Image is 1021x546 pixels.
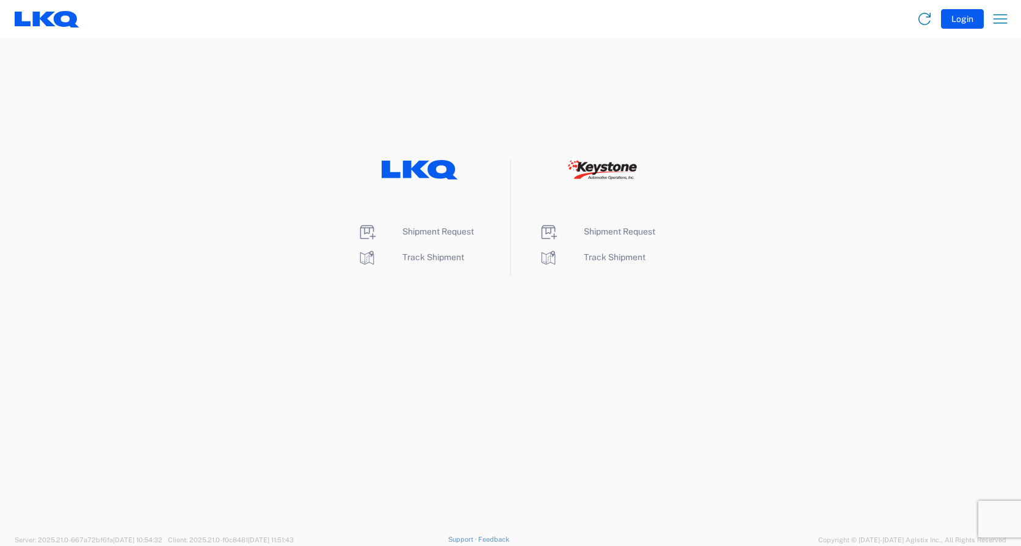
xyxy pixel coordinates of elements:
button: Login [941,9,984,29]
span: Shipment Request [402,227,474,236]
a: Feedback [478,536,509,543]
span: Copyright © [DATE]-[DATE] Agistix Inc., All Rights Reserved [818,534,1006,545]
a: Support [448,536,479,543]
span: Track Shipment [584,252,645,262]
a: Track Shipment [539,252,645,262]
span: Server: 2025.21.0-667a72bf6fa [15,536,162,544]
a: Track Shipment [357,252,464,262]
span: Client: 2025.21.0-f0c8481 [168,536,294,544]
span: Track Shipment [402,252,464,262]
a: Shipment Request [539,227,655,236]
span: [DATE] 11:51:43 [248,536,294,544]
span: [DATE] 10:54:32 [113,536,162,544]
span: Shipment Request [584,227,655,236]
a: Shipment Request [357,227,474,236]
